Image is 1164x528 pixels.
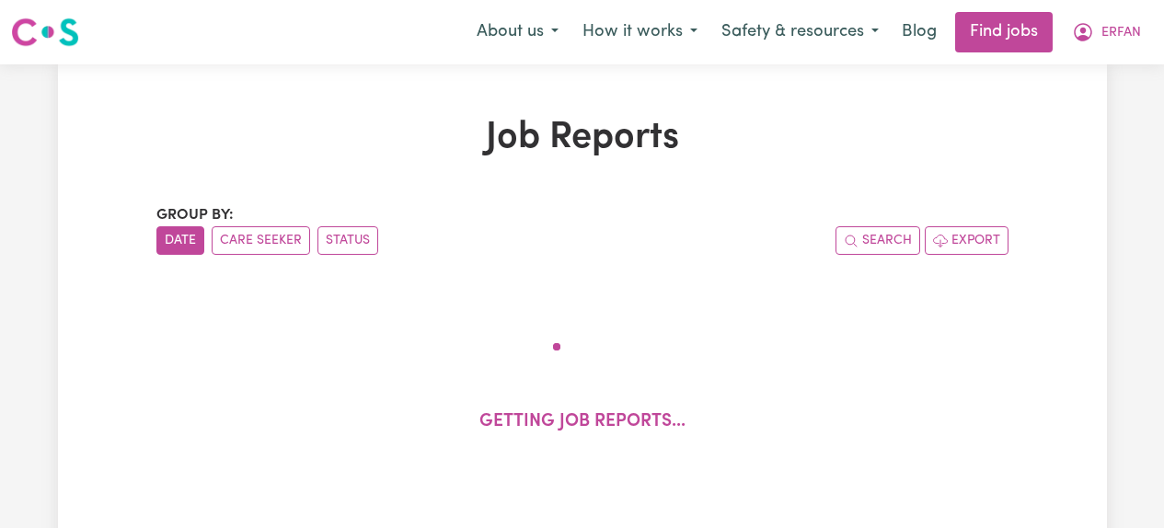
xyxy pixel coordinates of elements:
[1060,13,1153,52] button: My Account
[479,409,686,436] p: Getting job reports...
[709,13,891,52] button: Safety & resources
[11,16,79,49] img: Careseekers logo
[1101,23,1141,43] span: ERFAN
[212,226,310,255] button: sort invoices by care seeker
[156,116,1008,160] h1: Job Reports
[925,226,1008,255] button: Export
[156,208,234,223] span: Group by:
[955,12,1053,52] a: Find jobs
[465,13,570,52] button: About us
[570,13,709,52] button: How it works
[11,11,79,53] a: Careseekers logo
[891,12,948,52] a: Blog
[836,226,920,255] button: Search
[317,226,378,255] button: sort invoices by paid status
[156,226,204,255] button: sort invoices by date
